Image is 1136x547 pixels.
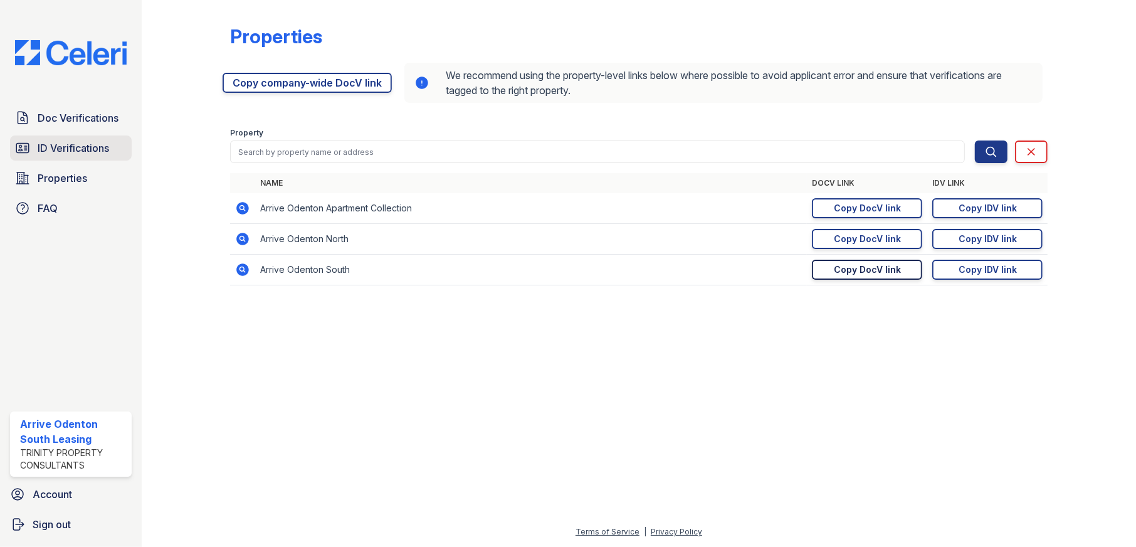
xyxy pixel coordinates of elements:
[255,224,807,255] td: Arrive Odenton North
[10,166,132,191] a: Properties
[932,198,1043,218] a: Copy IDV link
[834,233,901,245] div: Copy DocV link
[20,447,127,472] div: Trinity Property Consultants
[651,527,702,536] a: Privacy Policy
[807,173,927,193] th: DocV Link
[834,202,901,215] div: Copy DocV link
[959,263,1017,276] div: Copy IDV link
[255,193,807,224] td: Arrive Odenton Apartment Collection
[644,527,646,536] div: |
[404,63,1043,103] div: We recommend using the property-level links below where possible to avoid applicant error and ens...
[230,128,263,138] label: Property
[255,173,807,193] th: Name
[812,229,922,249] a: Copy DocV link
[812,198,922,218] a: Copy DocV link
[38,171,87,186] span: Properties
[33,517,71,532] span: Sign out
[223,73,392,93] a: Copy company-wide DocV link
[33,487,72,502] span: Account
[834,263,901,276] div: Copy DocV link
[38,110,118,125] span: Doc Verifications
[5,482,137,507] a: Account
[959,233,1017,245] div: Copy IDV link
[10,196,132,221] a: FAQ
[10,135,132,161] a: ID Verifications
[812,260,922,280] a: Copy DocV link
[576,527,639,536] a: Terms of Service
[20,417,127,447] div: Arrive Odenton South Leasing
[10,105,132,130] a: Doc Verifications
[38,141,109,156] span: ID Verifications
[5,512,137,537] a: Sign out
[927,173,1048,193] th: IDV Link
[932,260,1043,280] a: Copy IDV link
[230,141,965,163] input: Search by property name or address
[932,229,1043,249] a: Copy IDV link
[255,255,807,285] td: Arrive Odenton South
[230,25,322,48] div: Properties
[5,40,137,65] img: CE_Logo_Blue-a8612792a0a2168367f1c8372b55b34899dd931a85d93a1a3d3e32e68fde9ad4.png
[959,202,1017,215] div: Copy IDV link
[38,201,58,216] span: FAQ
